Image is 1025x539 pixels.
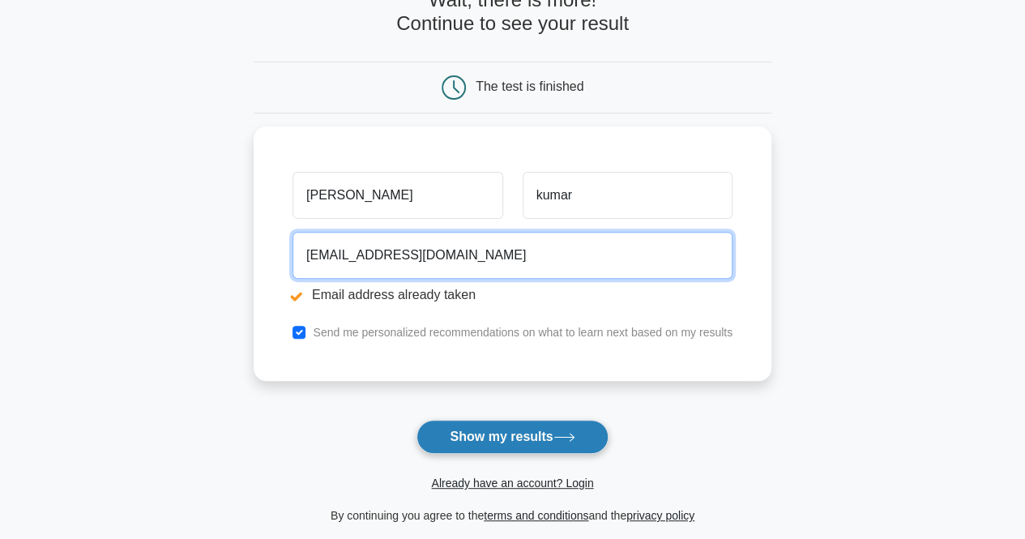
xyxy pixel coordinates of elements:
input: First name [293,172,502,219]
div: The test is finished [476,79,583,93]
button: Show my results [416,420,608,454]
a: terms and conditions [484,509,588,522]
div: By continuing you agree to the and the [244,506,781,525]
a: Already have an account? Login [431,477,593,490]
input: Last name [523,172,732,219]
label: Send me personalized recommendations on what to learn next based on my results [313,326,732,339]
a: privacy policy [626,509,694,522]
li: Email address already taken [293,285,732,305]
input: Email [293,232,732,279]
